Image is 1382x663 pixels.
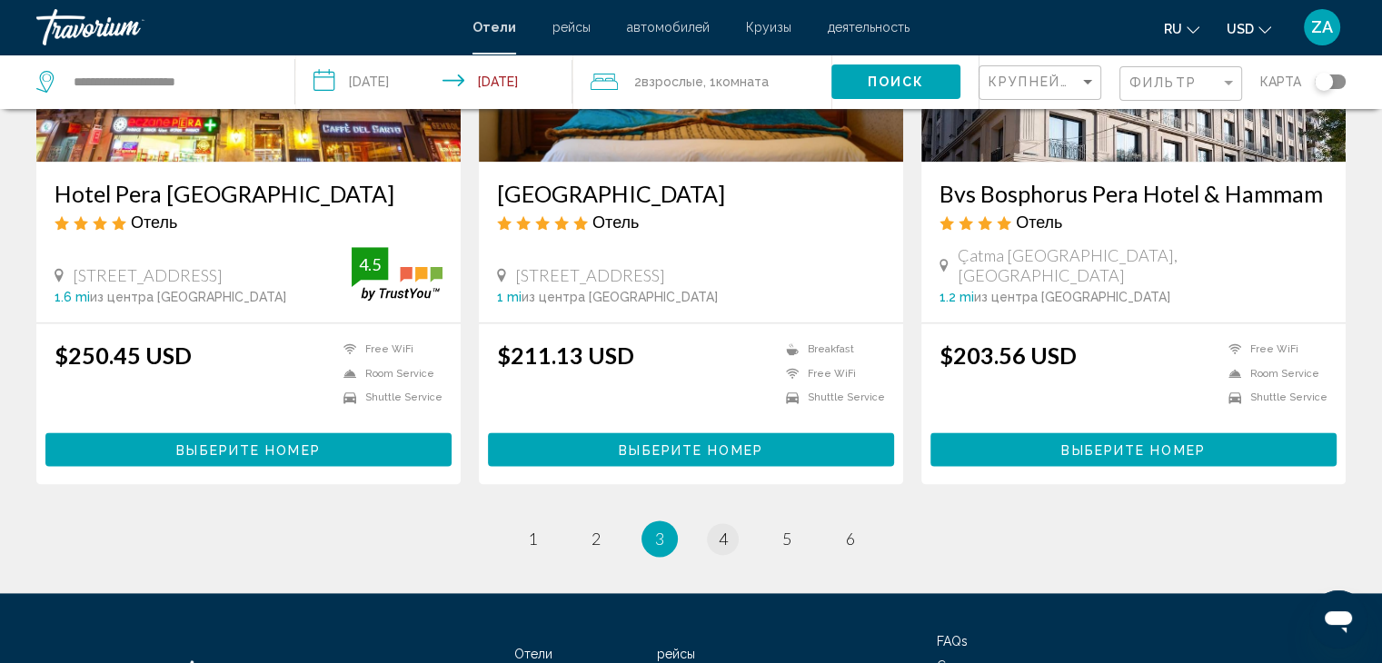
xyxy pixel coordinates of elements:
span: Выберите номер [619,442,762,457]
button: User Menu [1298,8,1346,46]
li: Room Service [1219,366,1327,381]
button: Change currency [1227,15,1271,42]
span: 1.6 mi [55,290,90,304]
span: [STREET_ADDRESS] [515,265,665,285]
a: деятельность [828,20,910,35]
span: Отель [592,212,639,232]
a: Bvs Bosphorus Pera Hotel & Hammam [940,180,1327,207]
a: FAQs [937,634,968,648]
a: Hotel Pera [GEOGRAPHIC_DATA] [55,180,442,207]
ins: $203.56 USD [940,341,1077,369]
span: Фильтр [1129,75,1197,90]
li: Free WiFi [334,341,442,357]
a: Круизы [746,20,791,35]
a: рейсы [657,647,695,661]
span: 4 [719,529,728,549]
span: Поиск [868,75,925,90]
li: Shuttle Service [777,390,885,405]
span: [STREET_ADDRESS] [73,265,223,285]
a: автомобилей [627,20,710,35]
span: из центра [GEOGRAPHIC_DATA] [522,290,718,304]
a: Выберите номер [45,437,452,457]
a: рейсы [552,20,591,35]
span: 2 [592,529,601,549]
div: 4 star Hotel [55,212,442,232]
button: Выберите номер [930,432,1337,466]
span: 3 [655,529,664,549]
a: Выберите номер [930,437,1337,457]
div: 4 star Hotel [940,212,1327,232]
span: карта [1260,69,1301,94]
a: Выберите номер [488,437,894,457]
ins: $250.45 USD [55,341,192,369]
a: Отели [472,20,516,35]
li: Free WiFi [777,366,885,381]
li: Shuttle Service [1219,390,1327,405]
button: Toggle map [1301,74,1346,90]
span: Çatma [GEOGRAPHIC_DATA], [GEOGRAPHIC_DATA] [958,245,1328,285]
span: Взрослые [641,74,703,89]
a: Отели [514,647,552,661]
ul: Pagination [36,520,1346,557]
span: USD [1227,22,1254,36]
li: Free WiFi [1219,341,1327,357]
span: Выберите номер [1061,442,1205,457]
button: Travelers: 2 adults, 0 children [572,54,831,109]
span: Отель [131,212,177,232]
div: 5 star Hotel [497,212,885,232]
span: ru [1164,22,1182,36]
ins: $211.13 USD [497,341,634,369]
span: ZA [1311,18,1333,36]
span: 2 [634,69,703,94]
li: Room Service [334,366,442,381]
li: Breakfast [777,341,885,357]
span: из центра [GEOGRAPHIC_DATA] [974,290,1170,304]
button: Filter [1119,65,1242,103]
span: Отель [1016,212,1062,232]
iframe: Кнопка запуска окна обмена сообщениями [1309,590,1367,648]
a: Travorium [36,9,454,45]
button: Поиск [831,64,960,98]
button: Выберите номер [488,432,894,466]
span: из центра [GEOGRAPHIC_DATA] [90,290,286,304]
span: 6 [846,529,855,549]
span: 1 [528,529,537,549]
span: 1.2 mi [940,290,974,304]
button: Check-in date: Aug 21, 2025 Check-out date: Aug 24, 2025 [295,54,572,109]
span: Крупнейшие сбережения [989,74,1206,89]
span: Комната [716,74,769,89]
button: Выберите номер [45,432,452,466]
span: , 1 [703,69,769,94]
mat-select: Sort by [989,75,1096,91]
span: Выберите номер [176,442,320,457]
span: 1 mi [497,290,522,304]
button: Change language [1164,15,1199,42]
span: 5 [782,529,791,549]
a: [GEOGRAPHIC_DATA] [497,180,885,207]
li: Shuttle Service [334,390,442,405]
img: trustyou-badge.svg [352,247,442,301]
div: 4.5 [352,253,388,275]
